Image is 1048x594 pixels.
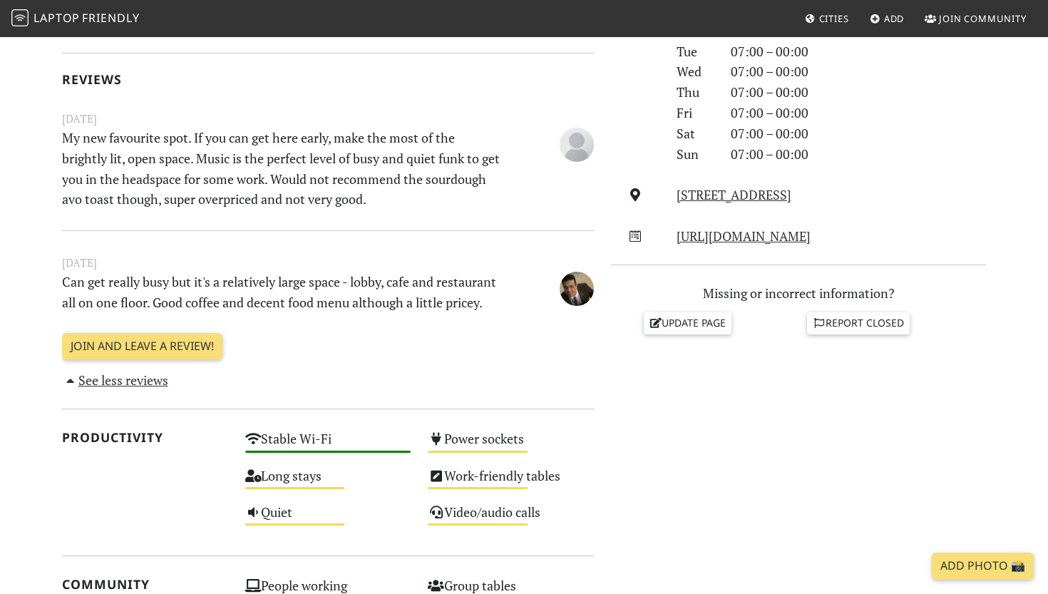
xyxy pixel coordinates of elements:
[560,278,594,295] span: Nav Cheema
[560,272,594,306] img: 1511-nav.jpg
[237,427,420,464] div: Stable Wi-Fi
[611,283,986,304] p: Missing or incorrect information?
[34,10,80,26] span: Laptop
[668,103,722,123] div: Fri
[644,312,732,334] a: Update page
[62,333,222,360] a: Join and leave a review!
[237,501,420,537] div: Quiet
[419,427,602,464] div: Power sockets
[53,254,602,272] small: [DATE]
[677,227,811,245] a: [URL][DOMAIN_NAME]
[560,128,594,162] img: blank-535327c66bd565773addf3077783bbfce4b00ec00e9fd257753287c682c7fa38.png
[919,6,1032,31] a: Join Community
[53,128,511,210] p: My new favourite spot. If you can get here early, make the most of the brightly lit, open space. ...
[11,9,29,26] img: LaptopFriendly
[722,61,995,82] div: 07:00 – 00:00
[419,501,602,537] div: Video/audio calls
[932,553,1034,580] a: Add Photo 📸
[62,430,228,445] h2: Productivity
[11,6,140,31] a: LaptopFriendly LaptopFriendly
[237,464,420,501] div: Long stays
[722,103,995,123] div: 07:00 – 00:00
[62,577,228,592] h2: Community
[560,134,594,151] span: Jade Allegra
[419,464,602,501] div: Work-friendly tables
[807,312,910,334] a: Report closed
[668,61,722,82] div: Wed
[884,12,905,25] span: Add
[668,82,722,103] div: Thu
[722,82,995,103] div: 07:00 – 00:00
[53,110,602,128] small: [DATE]
[668,144,722,165] div: Sun
[677,186,791,203] a: [STREET_ADDRESS]
[82,10,139,26] span: Friendly
[722,123,995,144] div: 07:00 – 00:00
[668,123,722,144] div: Sat
[62,72,594,87] h2: Reviews
[939,12,1027,25] span: Join Community
[819,12,849,25] span: Cities
[722,144,995,165] div: 07:00 – 00:00
[722,41,995,62] div: 07:00 – 00:00
[62,372,168,389] a: See less reviews
[53,272,511,313] p: Can get really busy but it's a relatively large space - lobby, cafe and restaurant all on one flo...
[864,6,910,31] a: Add
[668,41,722,62] div: Tue
[799,6,855,31] a: Cities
